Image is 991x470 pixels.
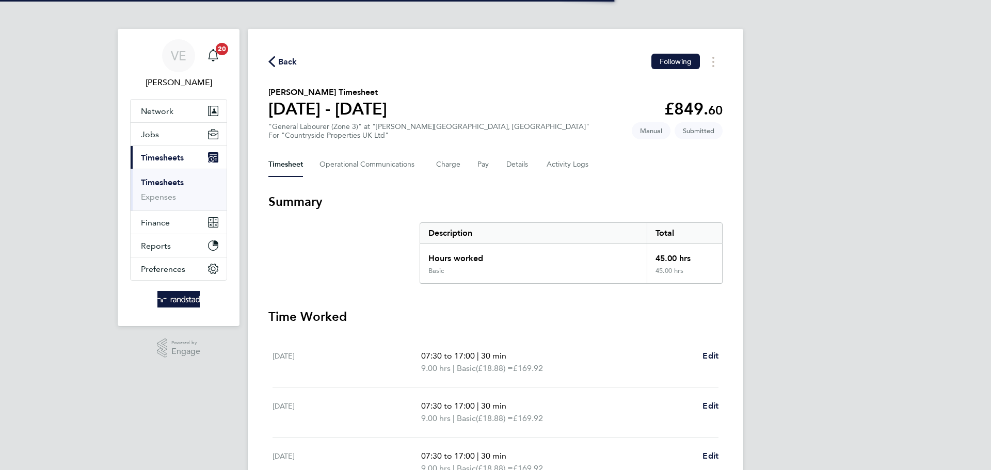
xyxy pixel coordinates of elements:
[420,223,647,244] div: Description
[647,244,722,267] div: 45.00 hrs
[660,57,692,66] span: Following
[476,413,513,423] span: (£18.88) =
[268,193,723,210] h3: Summary
[704,54,723,70] button: Timesheets Menu
[481,401,506,411] span: 30 min
[141,264,185,274] span: Preferences
[702,350,718,362] a: Edit
[702,451,718,461] span: Edit
[118,29,239,326] nav: Main navigation
[702,351,718,361] span: Edit
[131,257,227,280] button: Preferences
[664,99,723,119] app-decimal: £849.
[420,222,723,284] div: Summary
[130,39,227,89] a: VE[PERSON_NAME]
[171,347,200,356] span: Engage
[131,146,227,169] button: Timesheets
[203,39,223,72] a: 20
[216,43,228,55] span: 20
[513,363,543,373] span: £169.92
[157,338,201,358] a: Powered byEngage
[481,351,506,361] span: 30 min
[476,363,513,373] span: (£18.88) =
[547,152,590,177] button: Activity Logs
[420,244,647,267] div: Hours worked
[268,309,723,325] h3: Time Worked
[453,413,455,423] span: |
[268,122,589,140] div: "General Labourer (Zone 3)" at "[PERSON_NAME][GEOGRAPHIC_DATA], [GEOGRAPHIC_DATA]"
[319,152,420,177] button: Operational Communications
[141,218,170,228] span: Finance
[477,451,479,461] span: |
[457,362,476,375] span: Basic
[131,211,227,234] button: Finance
[506,152,530,177] button: Details
[632,122,670,139] span: This timesheet was manually created.
[651,54,700,69] button: Following
[273,400,421,425] div: [DATE]
[131,123,227,145] button: Jobs
[647,267,722,283] div: 45.00 hrs
[421,451,475,461] span: 07:30 to 17:00
[421,363,451,373] span: 9.00 hrs
[421,401,475,411] span: 07:30 to 17:00
[268,55,297,68] button: Back
[457,412,476,425] span: Basic
[421,413,451,423] span: 9.00 hrs
[268,131,589,140] div: For "Countryside Properties UK Ltd"
[702,400,718,412] a: Edit
[268,86,387,99] h2: [PERSON_NAME] Timesheet
[141,192,176,202] a: Expenses
[141,153,184,163] span: Timesheets
[453,363,455,373] span: |
[131,100,227,122] button: Network
[481,451,506,461] span: 30 min
[477,401,479,411] span: |
[131,234,227,257] button: Reports
[131,169,227,210] div: Timesheets
[171,49,186,62] span: VE
[130,291,227,307] a: Go to home page
[278,56,297,68] span: Back
[268,99,387,119] h1: [DATE] - [DATE]
[141,129,159,139] span: Jobs
[436,152,461,177] button: Charge
[708,103,723,118] span: 60
[702,450,718,462] a: Edit
[513,413,543,423] span: £169.92
[141,177,184,187] a: Timesheets
[428,267,444,275] div: Basic
[157,291,200,307] img: randstad-logo-retina.png
[421,351,475,361] span: 07:30 to 17:00
[647,223,722,244] div: Total
[141,106,173,116] span: Network
[477,152,490,177] button: Pay
[130,76,227,89] span: Vicky Egan
[273,350,421,375] div: [DATE]
[702,401,718,411] span: Edit
[675,122,723,139] span: This timesheet is Submitted.
[171,338,200,347] span: Powered by
[268,152,303,177] button: Timesheet
[141,241,171,251] span: Reports
[477,351,479,361] span: |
